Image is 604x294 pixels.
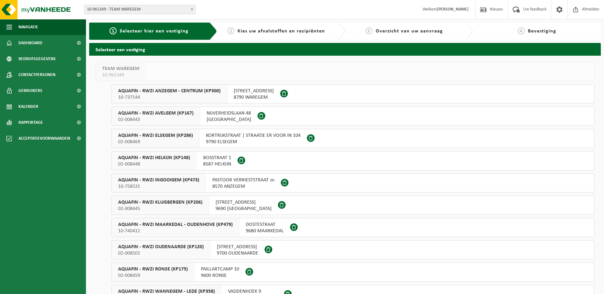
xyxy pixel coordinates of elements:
[18,35,42,51] span: Dashboard
[206,139,301,145] span: 9790 ELSEGEM
[118,221,233,228] span: AQUAFIN - RWZI MAARKEDAL - OUDENHOVE (KP479)
[111,218,594,237] button: AQUAFIN - RWZI MAARKEDAL - OUDENHOVE (KP479) 10-740412 DOSTESTRAAT9680 MAARKEDAL
[246,221,284,228] span: DOSTESTRAAT
[203,161,231,167] span: 8587 HELKIJN
[118,139,193,145] span: 02-008469
[207,116,251,123] span: [GEOGRAPHIC_DATA]
[207,110,251,116] span: NIJVERHEIDSLAAN 48
[89,43,601,55] h2: Selecteer een vestiging
[201,272,239,279] span: 9600 RONSE
[18,67,55,83] span: Contactpersonen
[118,94,221,101] span: 10-737144
[102,72,139,78] span: 10-961349
[118,250,204,256] span: 02-008501
[217,250,258,256] span: 9700 OUDENAARDE
[118,116,194,123] span: 02-008443
[437,7,469,12] strong: [PERSON_NAME]
[120,29,188,34] span: Selecteer hier een vestiging
[246,228,284,234] span: 9680 MAARKEDAL
[84,5,195,14] span: 10-961349 - TEAM WAREGEM
[234,88,274,94] span: [STREET_ADDRESS]
[206,132,301,139] span: KORTRIJKSTRAAT | STRAATJE ER VOOR IN 104
[111,173,594,192] button: AQUAFIN - RWZI INGOOIGEM (KP473) 10-758531 PASTOOR VERRIESTSTRAAT zn8570 ANZEGEM
[216,206,272,212] span: 9690 [GEOGRAPHIC_DATA]
[118,88,221,94] span: AQUAFIN - RWZI ANZEGEM - CENTRUM (KP500)
[216,199,272,206] span: [STREET_ADDRESS]
[376,29,443,34] span: Overzicht van uw aanvraag
[118,206,203,212] span: 02-008445
[118,228,233,234] span: 10-740412
[18,19,38,35] span: Navigatie
[118,155,190,161] span: AQUAFIN - RWZI HELKIJN (KP148)
[118,199,203,206] span: AQUAFIN - RWZI KLUISBERGEN (KP206)
[102,66,139,72] span: TEAM WAREGEM
[234,94,274,101] span: 8790 WAREGEM
[18,115,43,130] span: Rapportage
[366,27,373,34] span: 3
[217,244,258,250] span: [STREET_ADDRESS]
[18,51,56,67] span: Bedrijfsgegevens
[212,177,274,183] span: PASTOOR VERRIESTSTRAAT zn
[118,132,193,139] span: AQUAFIN - RWZI ELSEGEM (KP286)
[212,183,274,190] span: 8570 ANZEGEM
[118,183,199,190] span: 10-758531
[118,161,190,167] span: 02-008448
[201,266,239,272] span: PAILLARTCAMP 10
[518,27,525,34] span: 4
[111,129,594,148] button: AQUAFIN - RWZI ELSEGEM (KP286) 02-008469 KORTRIJKSTRAAT | STRAATJE ER VOOR IN 1049790 ELSEGEM
[111,196,594,215] button: AQUAFIN - RWZI KLUISBERGEN (KP206) 02-008445 [STREET_ADDRESS]9690 [GEOGRAPHIC_DATA]
[111,107,594,126] button: AQUAFIN - RWZI AVELGEM (KP167) 02-008443 NIJVERHEIDSLAAN 48[GEOGRAPHIC_DATA]
[238,29,325,34] span: Kies uw afvalstoffen en recipiënten
[110,27,117,34] span: 1
[227,27,234,34] span: 2
[18,83,42,99] span: Gebruikers
[528,29,556,34] span: Bevestiging
[118,110,194,116] span: AQUAFIN - RWZI AVELGEM (KP167)
[118,272,188,279] span: 02-008459
[111,84,594,103] button: AQUAFIN - RWZI ANZEGEM - CENTRUM (KP500) 10-737144 [STREET_ADDRESS]8790 WAREGEM
[111,151,594,170] button: AQUAFIN - RWZI HELKIJN (KP148) 02-008448 BOSSTRAAT 18587 HELKIJN
[118,244,204,250] span: AQUAFIN - RWZI OUDENAARDE (KP120)
[203,155,231,161] span: BOSSTRAAT 1
[118,266,188,272] span: AQUAFIN - RWZI RONSE (KP175)
[118,177,199,183] span: AQUAFIN - RWZI INGOOIGEM (KP473)
[111,240,594,259] button: AQUAFIN - RWZI OUDENAARDE (KP120) 02-008501 [STREET_ADDRESS]9700 OUDENAARDE
[18,99,38,115] span: Kalender
[111,262,594,282] button: AQUAFIN - RWZI RONSE (KP175) 02-008459 PAILLARTCAMP 109600 RONSE
[18,130,70,146] span: Acceptatievoorwaarden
